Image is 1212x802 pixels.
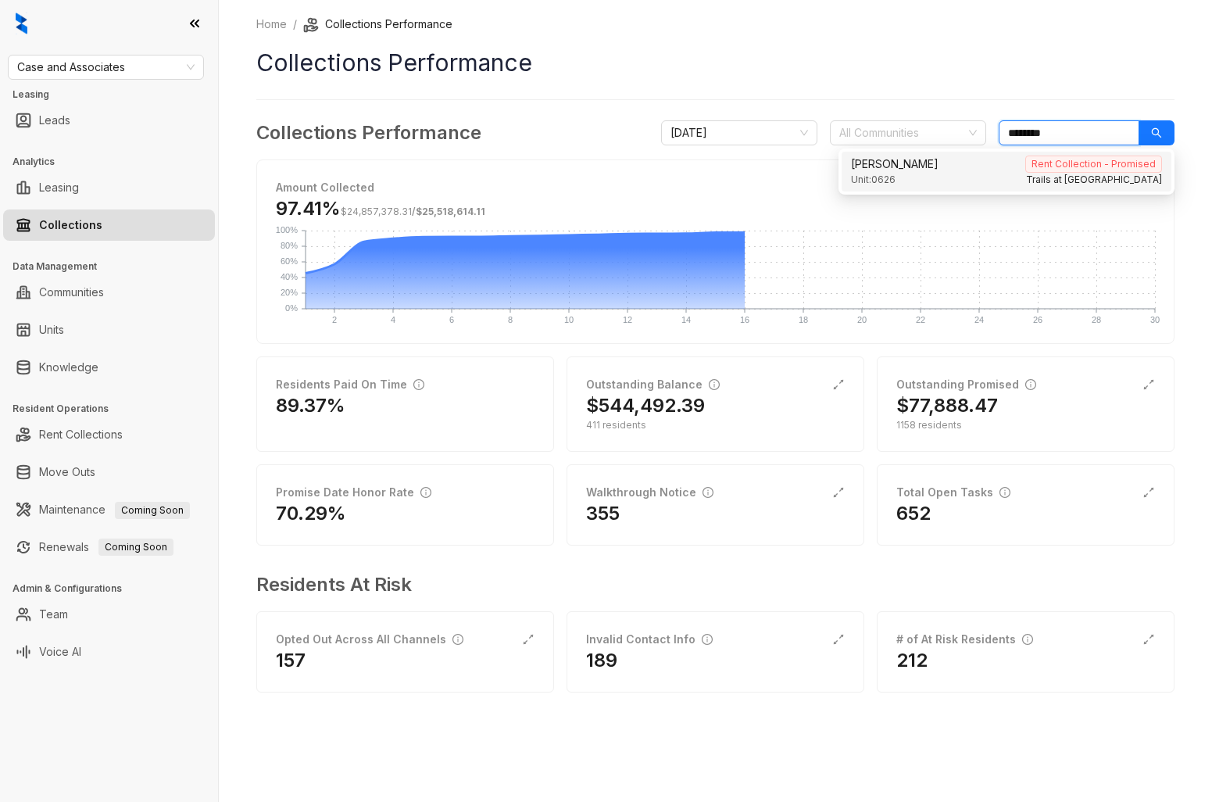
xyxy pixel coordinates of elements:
[13,155,218,169] h3: Analytics
[256,119,481,147] h3: Collections Performance
[1092,315,1101,324] text: 28
[420,487,431,498] span: info-circle
[1022,634,1033,645] span: info-circle
[3,352,215,383] li: Knowledge
[39,172,79,203] a: Leasing
[3,419,215,450] li: Rent Collections
[276,225,298,235] text: 100%
[1026,173,1162,188] span: Trails at [GEOGRAPHIC_DATA]
[3,599,215,630] li: Team
[39,314,64,346] a: Units
[39,209,102,241] a: Collections
[276,501,346,526] h2: 70.29%
[916,315,925,324] text: 22
[332,315,337,324] text: 2
[281,288,298,297] text: 20%
[3,494,215,525] li: Maintenance
[586,393,705,418] h2: $544,492.39
[3,277,215,308] li: Communities
[586,376,720,393] div: Outstanding Balance
[896,631,1033,648] div: # of At Risk Residents
[1151,127,1162,138] span: search
[281,241,298,250] text: 80%
[999,487,1010,498] span: info-circle
[13,582,218,596] h3: Admin & Configurations
[39,105,70,136] a: Leads
[13,88,218,102] h3: Leasing
[896,376,1036,393] div: Outstanding Promised
[413,379,424,390] span: info-circle
[276,648,306,673] h2: 157
[703,487,713,498] span: info-circle
[799,315,808,324] text: 18
[276,181,374,194] strong: Amount Collected
[16,13,27,34] img: logo
[13,260,218,274] h3: Data Management
[1142,486,1155,499] span: expand-alt
[740,315,749,324] text: 16
[896,501,931,526] h2: 652
[39,352,98,383] a: Knowledge
[3,209,215,241] li: Collections
[896,484,1010,501] div: Total Open Tasks
[39,599,68,630] a: Team
[586,484,713,501] div: Walkthrough Notice
[276,393,345,418] h2: 89.37%
[1142,378,1155,391] span: expand-alt
[391,315,395,324] text: 4
[851,173,896,188] span: Unit: 0626
[3,314,215,346] li: Units
[39,636,81,668] a: Voice AI
[303,16,452,33] li: Collections Performance
[896,418,1155,432] div: 1158 residents
[1025,379,1036,390] span: info-circle
[1025,156,1162,173] span: Rent Collection - Promised
[857,315,867,324] text: 20
[896,393,998,418] h2: $77,888.47
[98,539,173,556] span: Coming Soon
[670,121,808,145] span: September 2025
[3,636,215,668] li: Voice AI
[586,501,620,526] h2: 355
[281,272,298,281] text: 40%
[341,206,485,217] span: /
[285,303,298,313] text: 0%
[115,502,190,519] span: Coming Soon
[586,418,845,432] div: 411 residents
[3,456,215,488] li: Move Outs
[1033,315,1042,324] text: 26
[39,419,123,450] a: Rent Collections
[253,16,290,33] a: Home
[276,484,431,501] div: Promise Date Honor Rate
[681,315,691,324] text: 14
[586,648,617,673] h2: 189
[3,172,215,203] li: Leasing
[586,631,713,648] div: Invalid Contact Info
[709,379,720,390] span: info-circle
[341,206,412,217] span: $24,857,378.31
[276,631,463,648] div: Opted Out Across All Channels
[974,315,984,324] text: 24
[522,633,534,646] span: expand-alt
[281,256,298,266] text: 60%
[1142,633,1155,646] span: expand-alt
[896,648,928,673] h2: 212
[17,55,195,79] span: Case and Associates
[449,315,454,324] text: 6
[293,16,297,33] li: /
[256,45,1174,81] h1: Collections Performance
[3,532,215,563] li: Renewals
[276,376,424,393] div: Residents Paid On Time
[13,402,218,416] h3: Resident Operations
[39,532,173,563] a: RenewalsComing Soon
[623,315,632,324] text: 12
[851,156,938,173] span: [PERSON_NAME]
[832,378,845,391] span: expand-alt
[39,456,95,488] a: Move Outs
[416,206,485,217] span: $25,518,614.11
[276,196,485,221] h3: 97.41%
[256,571,1162,599] h3: Residents At Risk
[508,315,513,324] text: 8
[832,633,845,646] span: expand-alt
[702,634,713,645] span: info-circle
